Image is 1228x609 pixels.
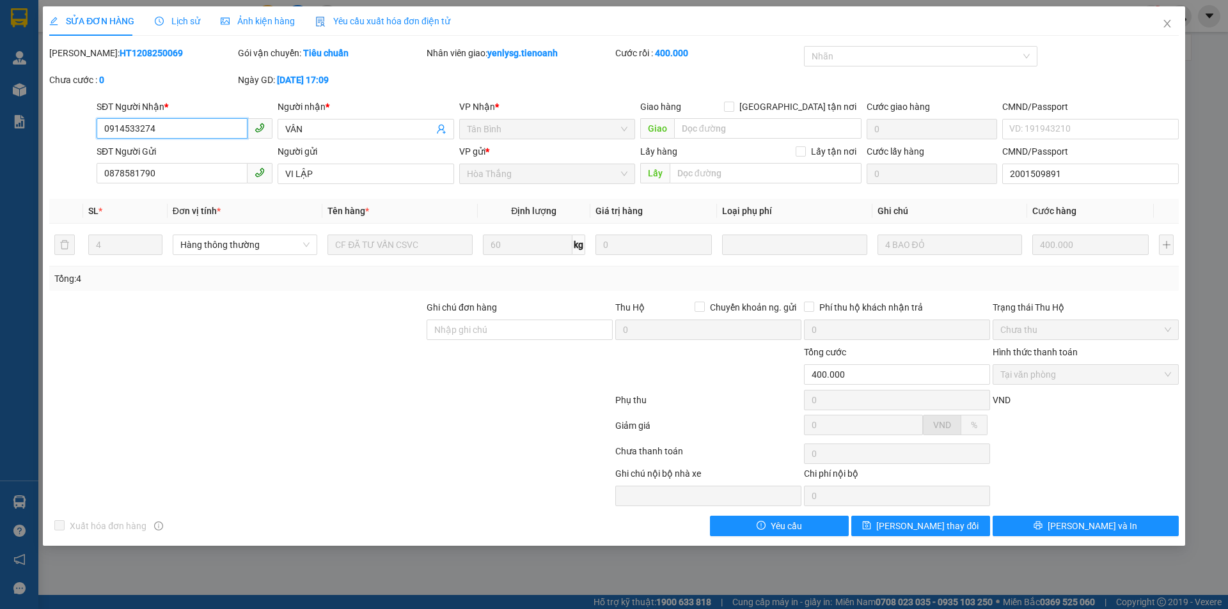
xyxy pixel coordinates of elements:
[487,48,558,58] b: yenlysg.tienoanh
[670,163,862,183] input: Dọc đường
[734,100,862,114] span: [GEOGRAPHIC_DATA] tận nơi
[315,17,326,27] img: icon
[173,206,221,216] span: Đơn vị tính
[467,119,627,139] span: Tân Bình
[436,124,446,134] span: user-add
[327,235,472,255] input: VD: Bàn, Ghế
[54,272,474,286] div: Tổng: 4
[155,17,164,26] span: clock-circle
[97,100,272,114] div: SĐT Người Nhận
[1032,206,1076,216] span: Cước hàng
[640,102,681,112] span: Giao hàng
[933,420,951,430] span: VND
[427,302,497,312] label: Ghi chú đơn hàng
[674,118,862,139] input: Dọc đường
[49,73,235,87] div: Chưa cước :
[804,347,846,357] span: Tổng cước
[572,235,585,255] span: kg
[615,46,801,60] div: Cước rồi :
[878,235,1022,255] input: Ghi Chú
[771,519,802,533] span: Yêu cầu
[1000,365,1171,384] span: Tại văn phòng
[427,46,613,60] div: Nhân viên giao:
[872,199,1027,224] th: Ghi chú
[615,302,645,312] span: Thu Hộ
[615,466,801,486] div: Ghi chú nội bộ nhà xe
[238,46,424,60] div: Gói vận chuyển:
[1159,235,1173,255] button: plus
[867,119,997,139] input: Cước giao hàng
[49,46,235,60] div: [PERSON_NAME]:
[255,167,265,178] span: phone
[97,144,272,158] div: SĐT Người Gửi
[467,164,627,183] span: Hòa Thắng
[1002,144,1178,158] div: CMND/Passport
[614,393,803,415] div: Phụ thu
[327,206,369,216] span: Tên hàng
[459,102,495,112] span: VP Nhận
[614,419,803,441] div: Giảm giá
[88,206,98,216] span: SL
[99,75,104,85] b: 0
[655,48,688,58] b: 400.000
[255,123,265,133] span: phone
[867,164,997,184] input: Cước lấy hàng
[1000,320,1171,339] span: Chưa thu
[862,521,871,531] span: save
[993,395,1011,405] span: VND
[278,100,453,114] div: Người nhận
[155,16,200,26] span: Lịch sử
[221,16,295,26] span: Ảnh kiện hàng
[180,235,310,254] span: Hàng thông thường
[757,521,766,531] span: exclamation-circle
[277,75,329,85] b: [DATE] 17:09
[867,102,930,112] label: Cước giao hàng
[993,516,1179,536] button: printer[PERSON_NAME] và In
[1048,519,1137,533] span: [PERSON_NAME] và In
[717,199,872,224] th: Loại phụ phí
[710,516,849,536] button: exclamation-circleYêu cầu
[1149,6,1185,42] button: Close
[867,146,924,157] label: Cước lấy hàng
[851,516,990,536] button: save[PERSON_NAME] thay đổi
[120,48,183,58] b: HT1208250069
[993,347,1078,357] label: Hình thức thanh toán
[54,235,75,255] button: delete
[640,118,674,139] span: Giao
[993,300,1179,314] div: Trạng thái Thu Hộ
[1002,100,1178,114] div: CMND/Passport
[595,206,643,216] span: Giá trị hàng
[511,206,556,216] span: Định lượng
[595,235,712,255] input: 0
[315,16,450,26] span: Yêu cầu xuất hóa đơn điện tử
[804,466,990,486] div: Chi phí nội bộ
[1034,521,1043,531] span: printer
[221,17,230,26] span: picture
[806,144,862,158] span: Lấy tận nơi
[1162,19,1172,29] span: close
[303,48,349,58] b: Tiêu chuẩn
[49,17,58,26] span: edit
[640,163,670,183] span: Lấy
[278,144,453,158] div: Người gửi
[614,444,803,466] div: Chưa thanh toán
[1032,235,1149,255] input: 0
[238,73,424,87] div: Ngày GD:
[814,300,928,314] span: Phí thu hộ khách nhận trả
[705,300,801,314] span: Chuyển khoản ng. gửi
[154,521,163,530] span: info-circle
[876,519,979,533] span: [PERSON_NAME] thay đổi
[427,320,613,340] input: Ghi chú đơn hàng
[640,146,677,157] span: Lấy hàng
[971,420,977,430] span: %
[459,144,635,158] div: VP gửi
[65,519,152,533] span: Xuất hóa đơn hàng
[49,16,134,26] span: SỬA ĐƠN HÀNG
